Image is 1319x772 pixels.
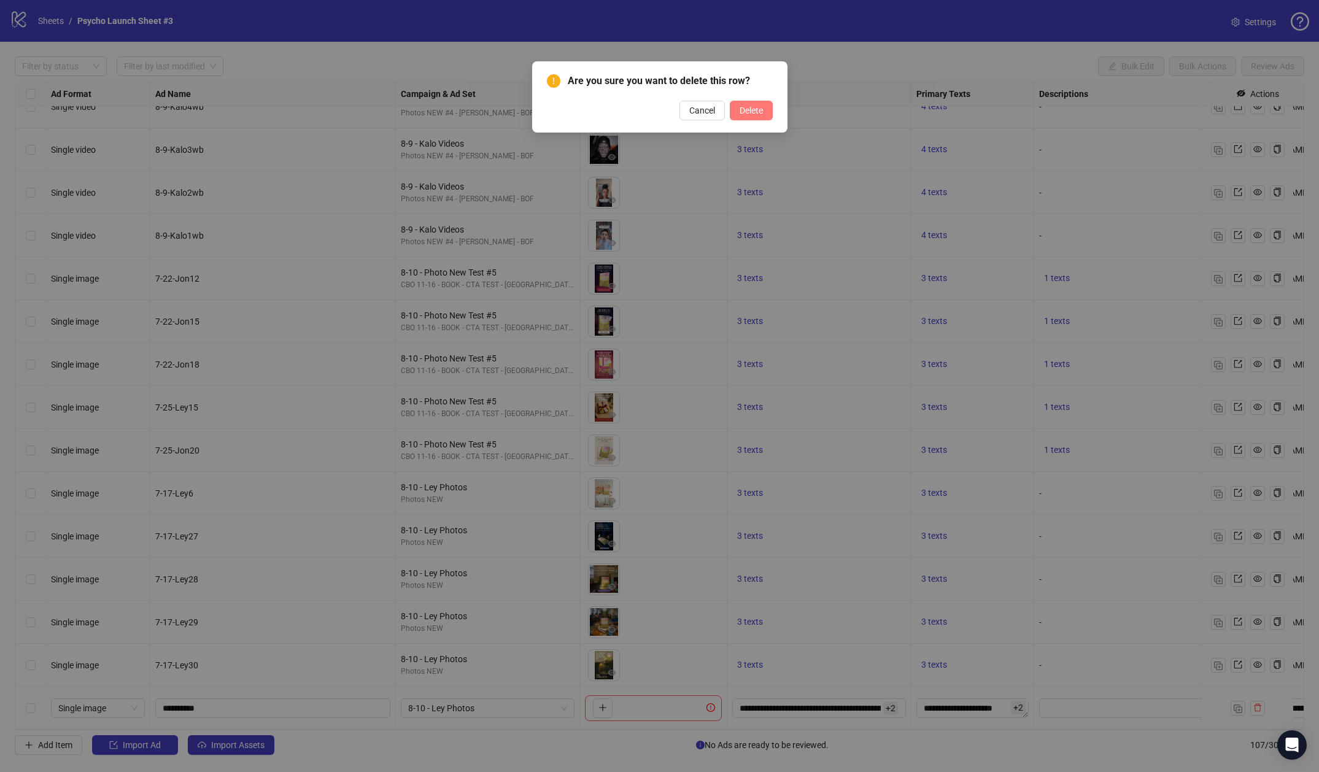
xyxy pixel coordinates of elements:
span: exclamation-circle [547,74,560,88]
span: Delete [740,106,763,115]
button: Delete [730,101,773,120]
button: Cancel [679,101,725,120]
div: Open Intercom Messenger [1277,730,1307,760]
span: Cancel [689,106,715,115]
span: Are you sure you want to delete this row? [568,74,773,88]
